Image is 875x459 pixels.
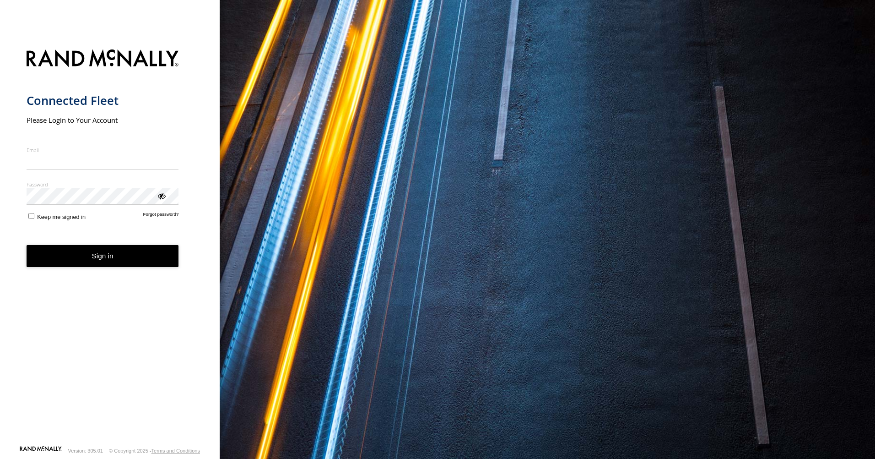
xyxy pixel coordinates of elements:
[27,181,179,188] label: Password
[27,115,179,125] h2: Please Login to Your Account
[27,147,179,153] label: Email
[109,448,200,454] div: © Copyright 2025 -
[27,44,194,445] form: main
[27,48,179,71] img: Rand McNally
[143,212,179,220] a: Forgot password?
[68,448,103,454] div: Version: 305.01
[27,245,179,268] button: Sign in
[20,446,62,455] a: Visit our Website
[157,191,166,200] div: ViewPassword
[27,93,179,108] h1: Connected Fleet
[37,213,86,220] span: Keep me signed in
[28,213,34,219] input: Keep me signed in
[151,448,200,454] a: Terms and Conditions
